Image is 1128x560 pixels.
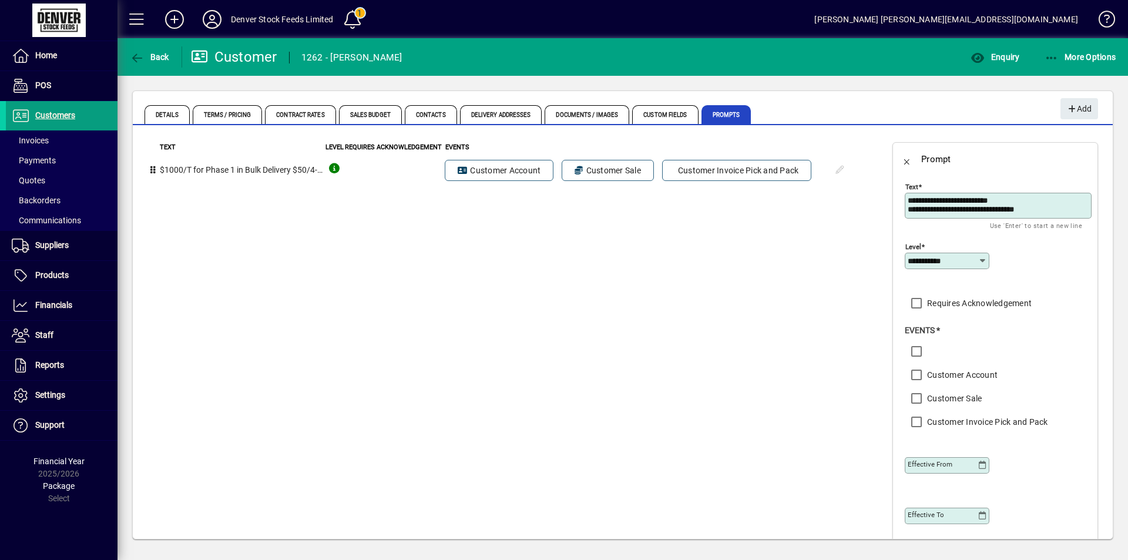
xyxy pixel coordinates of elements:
span: Customer Invoice Pick and Pack [675,165,799,176]
mat-label: Text [905,183,918,191]
th: Level [324,142,344,153]
mat-label: Level [905,243,921,251]
span: POS [35,81,51,90]
label: Customer Invoice Pick and Pack [925,416,1048,428]
span: Suppliers [35,240,69,250]
a: Support [6,411,117,440]
span: Customers [35,110,75,120]
span: Sales Budget [339,105,402,124]
span: Communications [12,216,81,225]
span: Details [145,105,190,124]
button: Profile [193,9,231,30]
span: Documents / Images [545,105,629,124]
a: POS [6,71,117,100]
a: Staff [6,321,117,350]
a: Communications [6,210,117,230]
button: More Options [1042,46,1119,68]
span: Events * [905,326,940,335]
span: Add [1066,99,1092,119]
a: Products [6,261,117,290]
a: Home [6,41,117,71]
a: Invoices [6,130,117,150]
span: Settings [35,390,65,400]
span: Back [130,52,169,62]
a: Payments [6,150,117,170]
div: 1262 - [PERSON_NAME] [301,48,402,67]
span: Prompts [701,105,751,124]
span: Enquiry [971,52,1019,62]
span: Customer Account [458,165,540,176]
span: Home [35,51,57,60]
a: Financials [6,291,117,320]
div: Customer [191,48,277,66]
span: Contract Rates [265,105,335,124]
span: Payments [12,156,56,165]
button: Back [893,145,921,173]
span: Reports [35,360,64,370]
span: Financials [35,300,72,310]
td: $1000/T for Phase 1 in Bulk Delivery $50/4-5t, $40/6-7t, $35/8t [159,153,324,187]
span: Products [35,270,69,280]
span: Quotes [12,176,45,185]
a: Settings [6,381,117,410]
a: Quotes [6,170,117,190]
span: Delivery Addresses [460,105,542,124]
span: Support [35,420,65,430]
label: Customer Sale [925,393,982,404]
mat-hint: Use 'Enter' to start a new line [990,219,1082,232]
th: Requires Acknowledgement [344,142,445,153]
span: More Options [1045,52,1116,62]
span: Financial Year [33,457,85,466]
label: Customer Account [925,369,998,381]
label: Requires Acknowledgement [925,297,1032,309]
span: Terms / Pricing [193,105,263,124]
app-page-header-button: Back [117,46,182,68]
div: [PERSON_NAME] [PERSON_NAME][EMAIL_ADDRESS][DOMAIN_NAME] [814,10,1078,29]
span: Invoices [12,136,49,145]
mat-label: Effective To [908,511,944,519]
span: Customer Sale [575,165,641,176]
button: Enquiry [968,46,1022,68]
span: Backorders [12,196,61,205]
th: Events [445,142,825,153]
span: Contacts [405,105,457,124]
span: Package [43,481,75,491]
div: Denver Stock Feeds Limited [231,10,334,29]
div: Prompt [921,150,951,169]
a: Suppliers [6,231,117,260]
button: Add [156,9,193,30]
a: Backorders [6,190,117,210]
a: Knowledge Base [1090,2,1113,41]
span: Custom Fields [632,105,698,124]
button: Add [1060,98,1098,119]
a: Reports [6,351,117,380]
span: Staff [35,330,53,340]
mat-label: Effective From [908,460,952,468]
th: Text [159,142,324,153]
button: Back [127,46,172,68]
